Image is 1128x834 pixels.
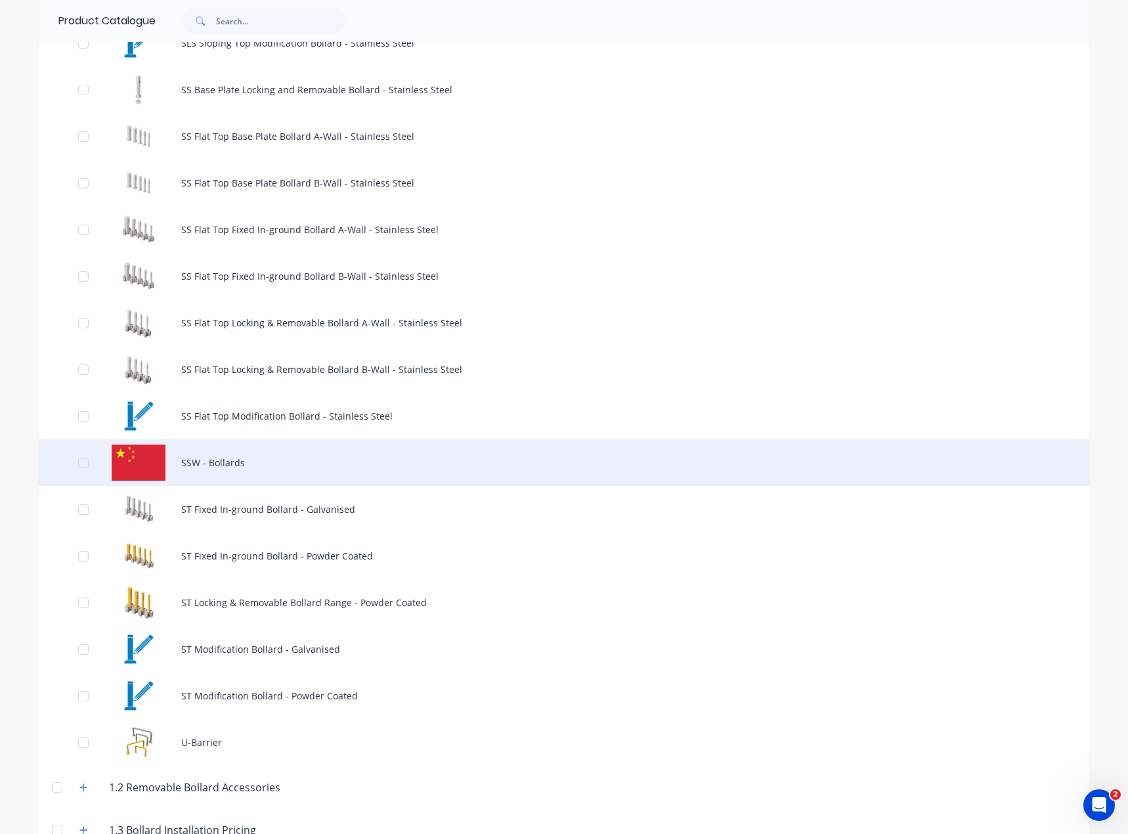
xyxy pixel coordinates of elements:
div: SS Flat Top Fixed In-ground Bollard A-Wall - Stainless SteelSS Flat Top Fixed In-ground Bollard A... [39,206,1089,253]
div: ST Fixed In-ground Bollard - Powder CoatedST Fixed In-ground Bollard - Powder Coated [39,533,1089,579]
div: SS Base Plate Locking and Removable Bollard - Stainless SteelSS Base Plate Locking and Removable ... [39,66,1089,113]
iframe: Intercom live chat [1083,789,1115,821]
div: SS Flat Top Locking & Removable Bollard A-Wall - Stainless SteelSS Flat Top Locking & Removable B... [39,299,1089,346]
div: ST Fixed In-ground Bollard - GalvanisedST Fixed In-ground Bollard - Galvanised [39,486,1089,533]
div: SS Flat Top Fixed In-ground Bollard B-Wall - Stainless SteelSS Flat Top Fixed In-ground Bollard B... [39,253,1089,299]
div: ST Modification Bollard - Galvanised ST Modification Bollard - Galvanised [39,626,1089,672]
div: SSW - BollardsSSW - Bollards [39,439,1089,486]
div: SLS Sloping Top Modification Bollard - Stainless SteelSLS Sloping Top Modification Bollard - Stai... [39,20,1089,66]
span: 2 [1110,789,1121,800]
div: SS Flat Top Locking & Removable Bollard B-Wall - Stainless SteelSS Flat Top Locking & Removable B... [39,346,1089,393]
div: SS Flat Top Modification Bollard - Stainless SteelSS Flat Top Modification Bollard - Stainless Steel [39,393,1089,439]
input: Search... [216,8,346,34]
div: SS Flat Top Base Plate Bollard A-Wall - Stainless SteelSS Flat Top Base Plate Bollard A-Wall - St... [39,113,1089,160]
div: 1.2 Removable Bollard Accessories [98,779,291,795]
div: U-BarrierU-Barrier [39,719,1089,766]
div: ST Modification Bollard - Powder CoatedST Modification Bollard - Powder Coated [39,672,1089,719]
div: SS Flat Top Base Plate Bollard B-Wall - Stainless SteelSS Flat Top Base Plate Bollard B-Wall - St... [39,160,1089,206]
div: ST Locking & Removable Bollard Range - Powder CoatedST Locking & Removable Bollard Range - Powder... [39,579,1089,626]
